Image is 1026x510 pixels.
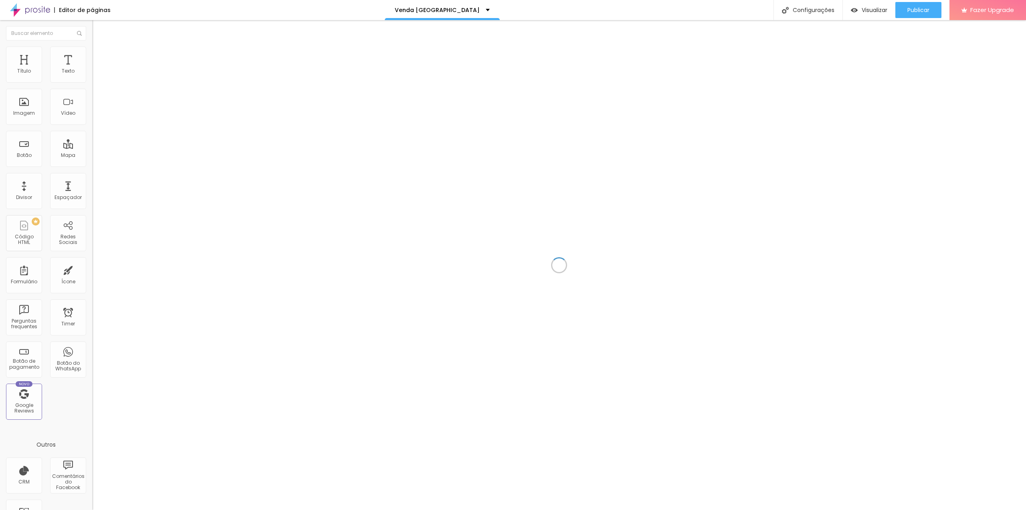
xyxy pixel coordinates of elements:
img: Icone [77,31,82,36]
div: Ícone [61,279,75,284]
div: Timer [61,321,75,327]
p: Venda [GEOGRAPHIC_DATA] [395,7,480,13]
button: Publicar [895,2,941,18]
div: Vídeo [61,110,75,116]
div: Botão [17,152,32,158]
span: Fazer Upgrade [970,6,1014,13]
div: Botão de pagamento [8,358,40,370]
div: Botão do WhatsApp [52,360,84,372]
div: Título [17,68,31,74]
img: view-1.svg [851,7,858,14]
div: Mapa [61,152,75,158]
div: Redes Sociais [52,234,84,246]
div: Espaçador [55,195,82,200]
div: Texto [62,68,75,74]
div: Formulário [11,279,37,284]
span: Publicar [907,7,929,13]
img: Icone [782,7,789,14]
span: Visualizar [862,7,887,13]
div: CRM [18,479,30,485]
input: Buscar elemento [6,26,86,41]
div: Novo [16,381,33,387]
div: Google Reviews [8,402,40,414]
div: Divisor [16,195,32,200]
button: Visualizar [843,2,895,18]
div: Editor de páginas [54,7,111,13]
div: Código HTML [8,234,40,246]
div: Imagem [13,110,35,116]
div: Perguntas frequentes [8,318,40,330]
div: Comentários do Facebook [52,473,84,491]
